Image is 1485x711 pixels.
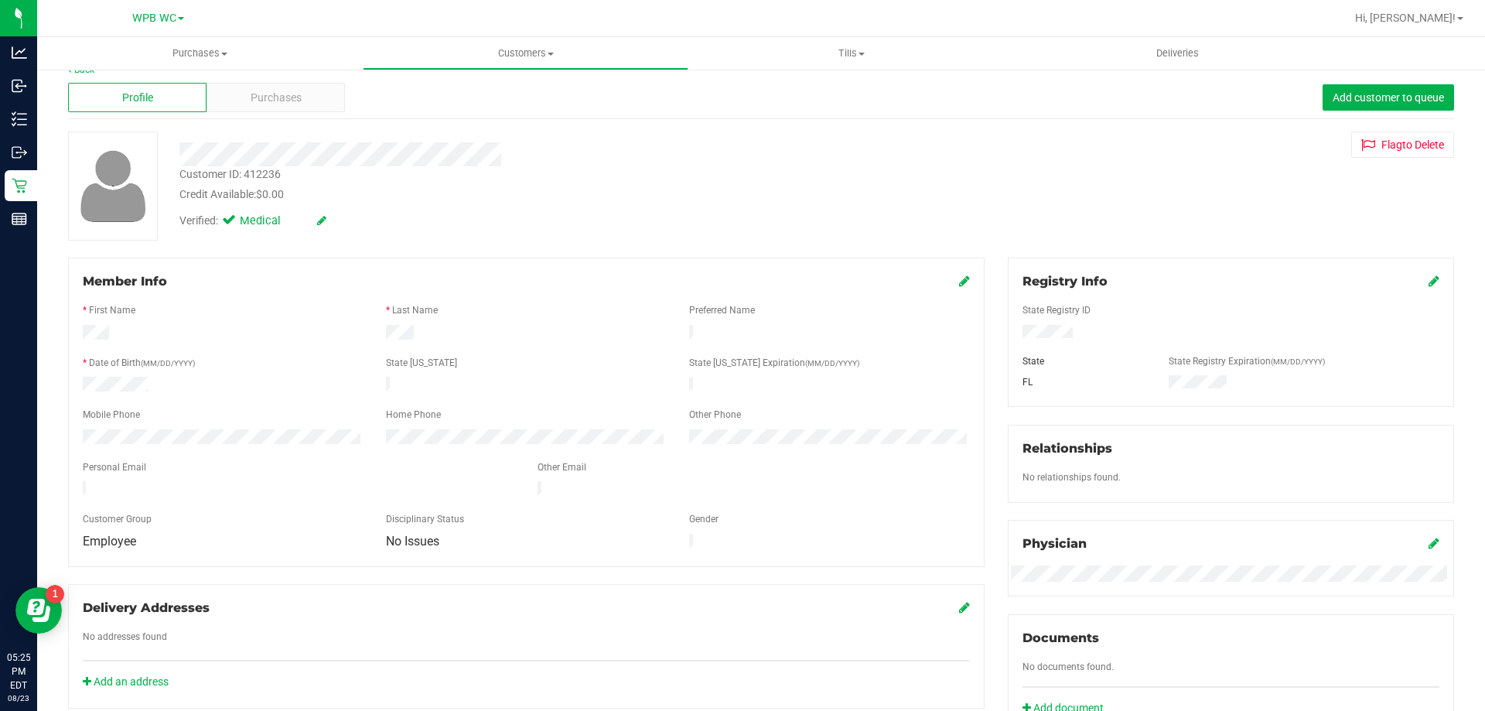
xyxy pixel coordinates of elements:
label: Home Phone [386,408,441,422]
iframe: Resource center [15,587,62,634]
inline-svg: Analytics [12,45,27,60]
p: 08/23 [7,692,30,704]
a: Tills [688,37,1014,70]
label: Preferred Name [689,303,755,317]
label: No addresses found [83,630,167,644]
span: Medical [240,213,302,230]
label: Other Email [538,460,586,474]
label: Customer Group [83,512,152,526]
span: Add customer to queue [1333,91,1444,104]
img: user-icon.png [73,146,154,226]
a: Purchases [37,37,363,70]
label: State Registry ID [1022,303,1091,317]
inline-svg: Inventory [12,111,27,127]
span: Tills [689,46,1013,60]
span: Employee [83,534,136,549]
button: Add customer to queue [1323,84,1454,111]
label: Other Phone [689,408,741,422]
inline-svg: Reports [12,211,27,227]
span: (MM/DD/YYYY) [1271,357,1325,366]
p: 05:25 PM EDT [7,651,30,692]
label: No relationships found. [1022,470,1121,484]
inline-svg: Outbound [12,145,27,160]
div: Customer ID: 412236 [179,166,281,183]
div: FL [1011,375,1158,389]
button: Flagto Delete [1351,132,1454,158]
label: Personal Email [83,460,146,474]
span: Profile [122,90,153,106]
span: Documents [1022,631,1099,645]
label: Gender [689,512,719,526]
label: Last Name [392,303,438,317]
div: State [1011,354,1158,368]
span: Deliveries [1135,46,1220,60]
iframe: Resource center unread badge [46,585,64,603]
a: Deliveries [1015,37,1340,70]
span: Delivery Addresses [83,600,210,615]
inline-svg: Inbound [12,78,27,94]
div: Verified: [179,213,326,230]
label: Disciplinary Status [386,512,464,526]
span: Registry Info [1022,274,1108,289]
span: No documents found. [1022,661,1114,672]
span: Purchases [251,90,302,106]
label: State Registry Expiration [1169,354,1325,368]
label: Date of Birth [89,356,195,370]
label: First Name [89,303,135,317]
label: Mobile Phone [83,408,140,422]
span: $0.00 [256,188,284,200]
span: Customers [364,46,688,60]
label: State [US_STATE] [386,356,457,370]
span: (MM/DD/YYYY) [141,359,195,367]
a: Customers [363,37,688,70]
span: Physician [1022,536,1087,551]
span: Purchases [37,46,363,60]
span: Relationships [1022,441,1112,456]
label: State [US_STATE] Expiration [689,356,859,370]
div: Credit Available: [179,186,861,203]
inline-svg: Retail [12,178,27,193]
span: (MM/DD/YYYY) [805,359,859,367]
span: Hi, [PERSON_NAME]! [1355,12,1456,24]
span: Member Info [83,274,167,289]
span: No Issues [386,534,439,549]
span: WPB WC [132,12,176,25]
a: Add an address [83,675,169,688]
